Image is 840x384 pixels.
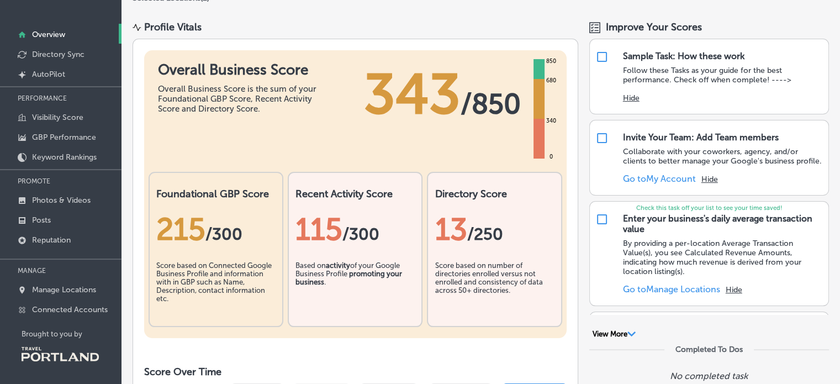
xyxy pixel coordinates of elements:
[364,61,461,128] span: 343
[670,371,748,381] p: No completed task
[623,213,823,234] div: Enter your business's daily average transaction value
[205,224,242,244] span: / 300
[32,70,65,79] p: AutoPilot
[623,132,779,143] div: Invite Your Team: Add Team members
[32,235,71,245] p: Reputation
[623,284,720,294] a: Go toManage Locations
[295,188,415,200] h2: Recent Activity Score
[590,204,828,212] p: Check this task off your list to see your time saved!
[544,76,558,85] div: 680
[295,261,415,317] div: Based on of your Google Business Profile .
[295,270,402,286] b: promoting your business
[606,21,702,33] span: Improve Your Scores
[144,21,202,33] div: Profile Vitals
[544,117,558,125] div: 340
[326,261,350,270] b: activity
[623,239,823,276] p: By providing a per-location Average Transaction Value(s), you see Calculated Revenue Amounts, ind...
[623,51,744,61] div: Sample Task: How these work
[144,366,567,378] h2: Score Over Time
[158,84,324,114] div: Overall Business Score is the sum of your Foundational GBP Score, Recent Activity Score and Direc...
[32,50,84,59] p: Directory Sync
[22,347,99,361] img: Travel Portland
[32,30,65,39] p: Overview
[156,211,276,248] div: 215
[547,152,555,161] div: 0
[623,66,823,85] p: Follow these Tasks as your guide for the best performance. Check off when complete! ---->
[726,285,742,294] button: Hide
[435,261,554,317] div: Score based on number of directories enrolled versus not enrolled and consistency of data across ...
[435,188,554,200] h2: Directory Score
[156,188,276,200] h2: Foundational GBP Score
[32,285,96,294] p: Manage Locations
[623,173,696,184] a: Go toMy Account
[22,330,121,338] p: Brought to you by
[544,57,558,66] div: 850
[32,215,51,225] p: Posts
[342,224,379,244] span: /300
[32,152,97,162] p: Keyword Rankings
[461,87,521,120] span: / 850
[32,196,91,205] p: Photos & Videos
[467,224,503,244] span: /250
[589,329,640,339] button: View More
[701,175,718,184] button: Hide
[435,211,554,248] div: 13
[158,61,324,78] h1: Overall Business Score
[32,113,83,122] p: Visibility Score
[156,261,276,317] div: Score based on Connected Google Business Profile and information with in GBP such as Name, Descri...
[32,133,96,142] p: GBP Performance
[32,305,108,314] p: Connected Accounts
[623,147,823,166] p: Collaborate with your coworkers, agency, and/or clients to better manage your Google's business p...
[675,345,743,354] div: Completed To Dos
[295,211,415,248] div: 115
[623,93,640,103] button: Hide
